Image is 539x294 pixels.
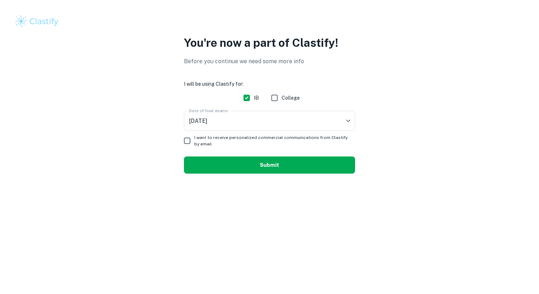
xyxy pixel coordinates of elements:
[282,94,300,102] span: College
[254,94,259,102] span: IB
[184,57,355,66] p: Before you continue we need some more info
[189,108,228,114] label: Date of final exams
[14,14,525,29] a: Clastify logo
[184,34,355,51] p: You're now a part of Clastify!
[184,111,355,131] div: [DATE]
[184,156,355,174] button: Submit
[184,80,355,88] h6: I will be using Clastify for:
[14,14,60,29] img: Clastify logo
[194,134,349,147] span: I want to receive personalized commercial communications from Clastify by email.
